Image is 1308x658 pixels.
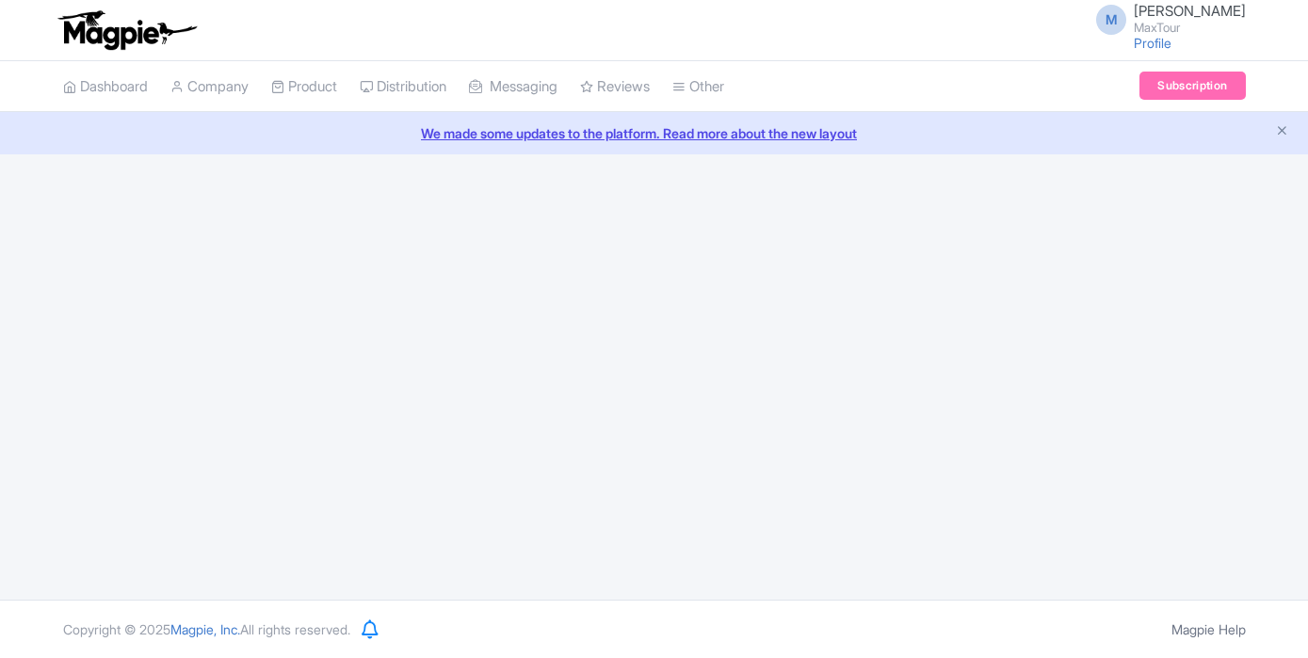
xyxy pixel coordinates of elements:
a: Subscription [1139,72,1245,100]
a: Distribution [360,61,446,113]
a: Other [672,61,724,113]
span: [PERSON_NAME] [1134,2,1246,20]
a: Product [271,61,337,113]
a: Messaging [469,61,557,113]
a: Reviews [580,61,650,113]
div: Copyright © 2025 All rights reserved. [52,619,362,639]
a: Magpie Help [1171,621,1246,637]
small: MaxTour [1134,22,1246,34]
a: We made some updates to the platform. Read more about the new layout [11,123,1297,143]
a: M [PERSON_NAME] MaxTour [1085,4,1246,34]
img: logo-ab69f6fb50320c5b225c76a69d11143b.png [54,9,200,51]
a: Company [170,61,249,113]
a: Dashboard [63,61,148,113]
span: Magpie, Inc. [170,621,240,637]
span: M [1096,5,1126,35]
a: Profile [1134,35,1171,51]
button: Close announcement [1275,121,1289,143]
